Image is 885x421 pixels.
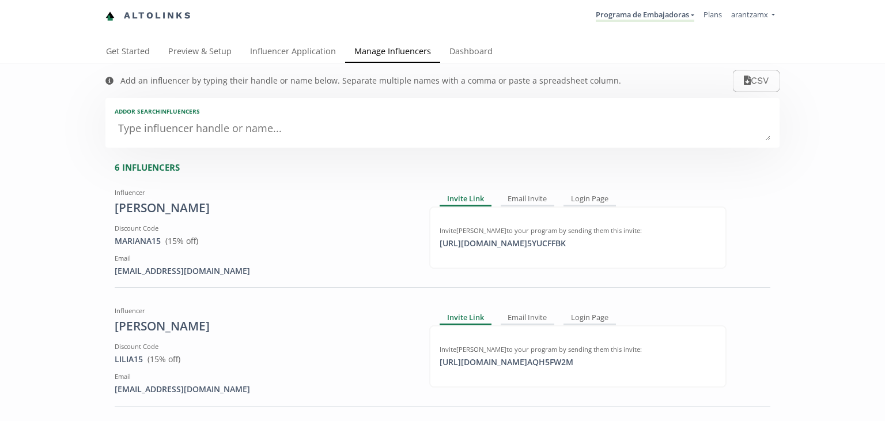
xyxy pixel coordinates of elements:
[440,41,502,64] a: Dashboard
[345,41,440,64] a: Manage Influencers
[440,226,716,235] div: Invite [PERSON_NAME] to your program by sending them this invite:
[120,75,621,87] div: Add an influencer by typing their handle or name below. Separate multiple names with a comma or p...
[115,384,412,395] div: [EMAIL_ADDRESS][DOMAIN_NAME]
[440,311,491,325] div: Invite Link
[115,318,412,335] div: [PERSON_NAME]
[731,9,768,20] span: arantzamx
[115,224,412,233] div: Discount Code
[440,193,491,206] div: Invite Link
[115,354,143,364] a: LILIA15
[115,254,412,263] div: Email
[704,9,722,20] a: Plans
[105,12,115,21] img: favicon-32x32.png
[115,372,412,381] div: Email
[563,311,616,325] div: Login Page
[147,354,180,364] span: ( 15 % off)
[501,311,555,325] div: Email Invite
[159,41,241,64] a: Preview & Setup
[731,9,775,22] a: arantzamx
[115,161,780,174] div: 6 INFLUENCERS
[115,265,412,277] div: [EMAIL_ADDRESS][DOMAIN_NAME]
[563,193,616,206] div: Login Page
[115,107,770,115] div: Add or search INFLUENCERS
[105,6,192,25] a: Altolinks
[733,70,780,92] button: CSV
[115,235,161,246] a: MARIANA15
[115,200,412,217] div: [PERSON_NAME]
[433,238,573,249] div: [URL][DOMAIN_NAME] 5YUCFFBK
[501,193,555,206] div: Email Invite
[241,41,345,64] a: Influencer Application
[165,235,198,246] span: ( 15 % off)
[115,342,412,351] div: Discount Code
[97,41,159,64] a: Get Started
[596,9,694,22] a: Programa de Embajadoras
[440,345,716,354] div: Invite [PERSON_NAME] to your program by sending them this invite:
[115,188,412,197] div: Influencer
[115,306,412,315] div: Influencer
[433,356,580,368] div: [URL][DOMAIN_NAME] AQH5FW2M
